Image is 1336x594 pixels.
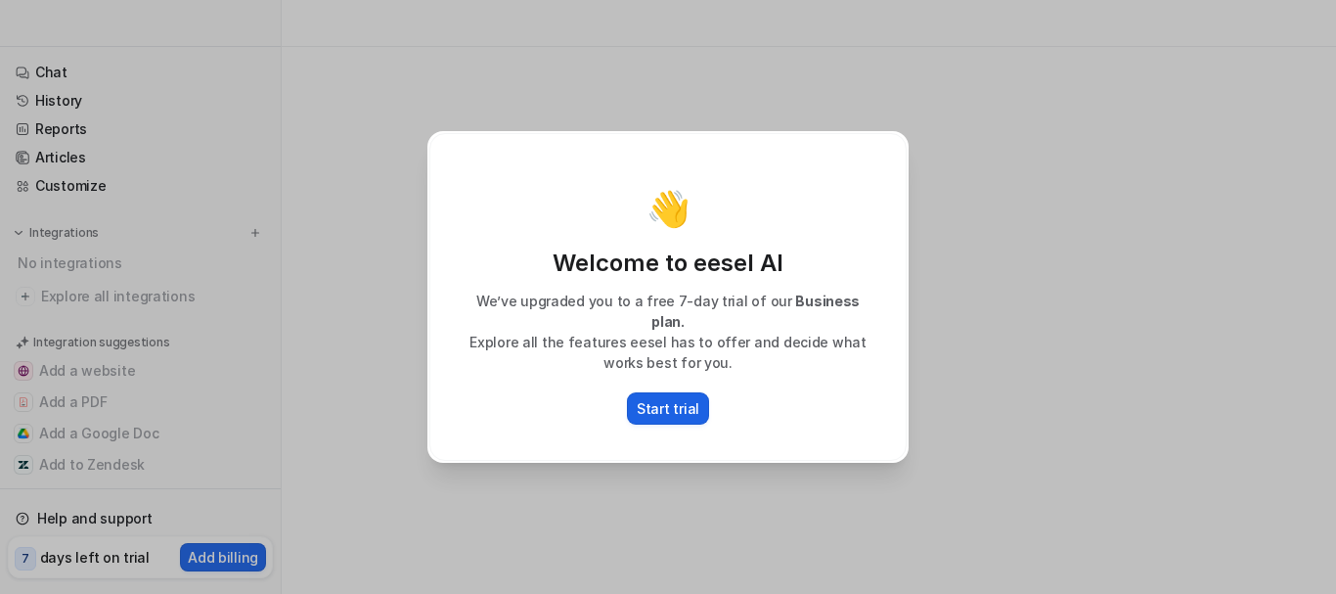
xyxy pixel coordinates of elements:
[646,189,690,228] p: 👋
[637,398,699,419] p: Start trial
[450,291,886,332] p: We’ve upgraded you to a free 7-day trial of our
[450,332,886,373] p: Explore all the features eesel has to offer and decide what works best for you.
[450,248,886,279] p: Welcome to eesel AI
[627,392,709,425] button: Start trial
